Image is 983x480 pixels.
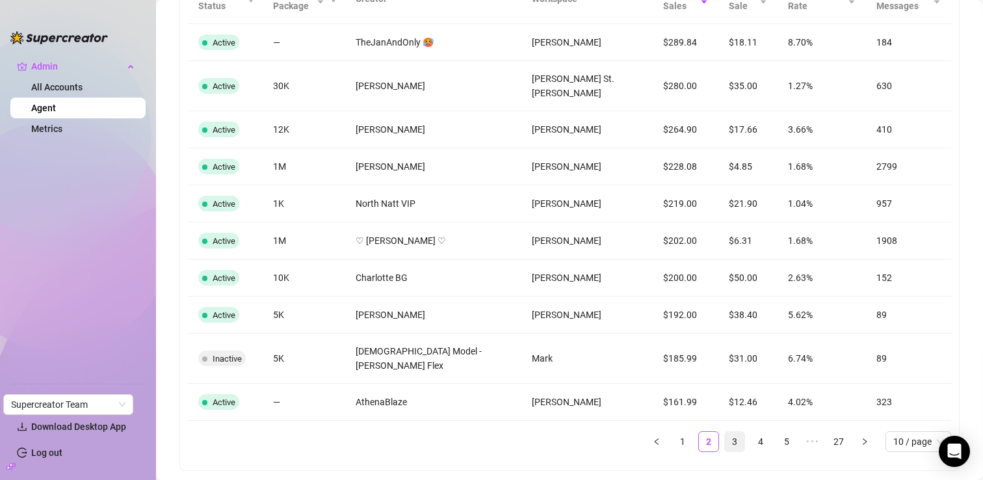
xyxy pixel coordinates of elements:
td: 89 [866,297,951,334]
span: Active [213,81,235,91]
td: 5K [263,334,345,384]
span: right [861,438,869,446]
span: Admin [31,56,124,77]
td: 1K [263,185,345,222]
span: Mark [532,353,553,364]
span: Active [213,199,235,209]
td: $200.00 [653,260,719,297]
td: $17.66 [718,111,777,148]
span: ••• [802,431,823,452]
span: build [7,462,16,471]
td: 957 [866,185,951,222]
td: 5.62% [778,297,866,334]
td: 2799 [866,148,951,185]
div: Page Size [885,431,951,452]
td: 30K [263,61,345,111]
span: Active [213,38,235,47]
span: Download Desktop App [31,421,126,432]
a: Metrics [31,124,62,134]
a: 4 [751,432,770,451]
li: 2 [698,431,719,452]
div: Open Intercom Messenger [939,436,970,467]
td: 12K [263,111,345,148]
td: $228.08 [653,148,719,185]
li: Next 5 Pages [802,431,823,452]
td: $38.40 [718,297,777,334]
span: [PERSON_NAME] [532,124,601,135]
span: Supercreator Team [11,395,125,414]
td: 1.68% [778,222,866,260]
li: 4 [750,431,771,452]
span: [DEMOGRAPHIC_DATA] Model - [PERSON_NAME] Flex [356,346,482,371]
a: 3 [725,432,744,451]
img: logo-BBDzfeDw.svg [10,31,108,44]
span: ♡ [PERSON_NAME] ♡ [356,235,446,246]
span: download [17,421,27,432]
td: $6.31 [718,222,777,260]
li: 5 [776,431,797,452]
td: 8.70% [778,24,866,61]
span: Inactive [213,354,242,364]
td: $161.99 [653,384,719,421]
td: — [263,384,345,421]
td: $50.00 [718,260,777,297]
span: Active [213,273,235,283]
td: 410 [866,111,951,148]
a: 5 [777,432,796,451]
span: [PERSON_NAME] [532,235,601,246]
span: [PERSON_NAME] [532,198,601,209]
td: 1.04% [778,185,866,222]
span: 10 / page [893,432,943,451]
span: Active [213,397,235,407]
span: [PERSON_NAME] [356,161,425,172]
td: 89 [866,334,951,384]
span: [PERSON_NAME] [532,273,601,283]
span: North Natt VIP [356,198,415,209]
span: [PERSON_NAME] [532,310,601,320]
span: Active [213,162,235,172]
span: Charlotte BG [356,273,408,283]
li: 27 [828,431,849,452]
span: [PERSON_NAME] [356,310,425,320]
span: [PERSON_NAME] [356,124,425,135]
td: $219.00 [653,185,719,222]
td: 152 [866,260,951,297]
span: Active [213,310,235,320]
span: crown [17,61,27,72]
span: [PERSON_NAME] [356,81,425,91]
button: right [854,431,875,452]
td: 4.02% [778,384,866,421]
td: 323 [866,384,951,421]
td: 184 [866,24,951,61]
td: $35.00 [718,61,777,111]
td: $18.11 [718,24,777,61]
button: left [646,431,667,452]
td: $31.00 [718,334,777,384]
li: Previous Page [646,431,667,452]
li: 1 [672,431,693,452]
span: left [653,438,661,446]
a: 2 [699,432,718,451]
td: 2.63% [778,260,866,297]
span: [PERSON_NAME] [532,397,601,407]
td: $185.99 [653,334,719,384]
td: $264.90 [653,111,719,148]
td: 630 [866,61,951,111]
td: 10K [263,260,345,297]
a: 27 [829,432,848,451]
span: [PERSON_NAME] [532,161,601,172]
td: 1M [263,148,345,185]
td: 3.66% [778,111,866,148]
td: $4.85 [718,148,777,185]
td: 1M [263,222,345,260]
td: 1.68% [778,148,866,185]
a: All Accounts [31,82,83,92]
td: $192.00 [653,297,719,334]
td: $12.46 [718,384,777,421]
li: 3 [724,431,745,452]
td: 5K [263,297,345,334]
a: 1 [673,432,692,451]
span: TheJanAndOnly 🥵 [356,37,434,47]
li: Next Page [854,431,875,452]
td: 1.27% [778,61,866,111]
